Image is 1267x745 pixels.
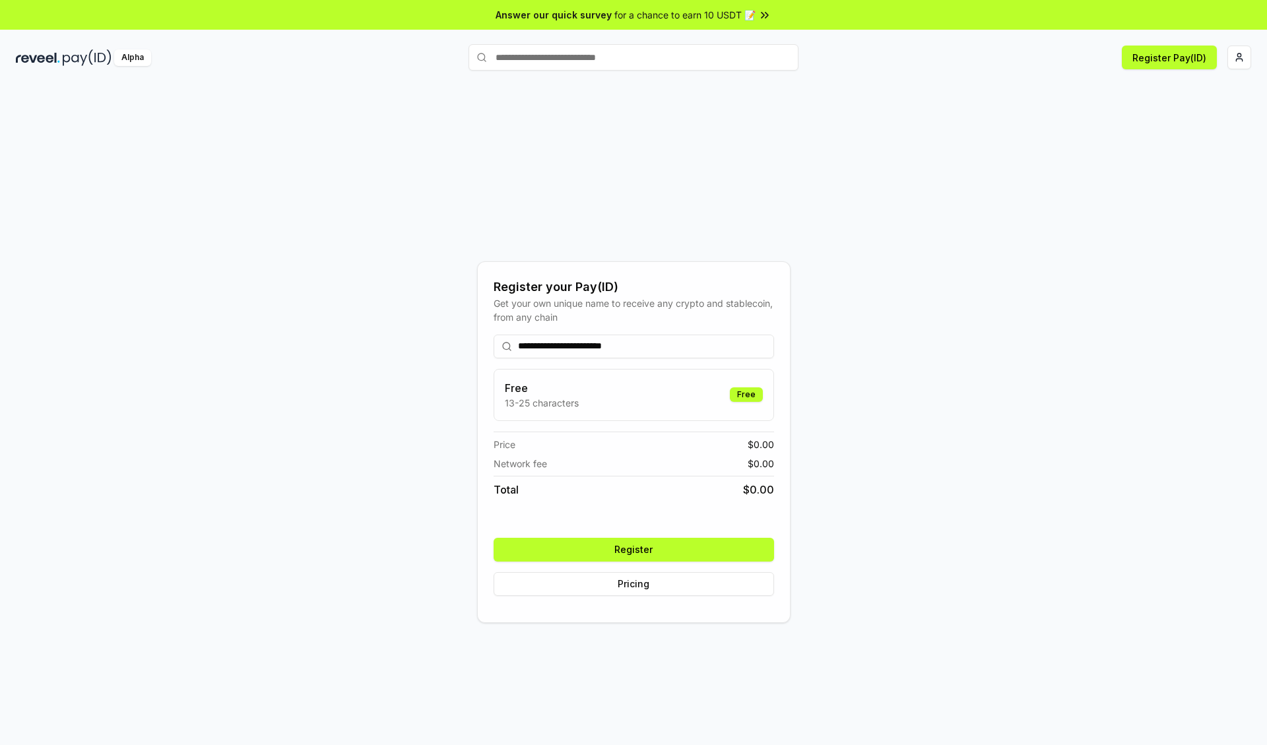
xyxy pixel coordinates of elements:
[494,538,774,562] button: Register
[494,572,774,596] button: Pricing
[63,49,112,66] img: pay_id
[494,296,774,324] div: Get your own unique name to receive any crypto and stablecoin, from any chain
[748,457,774,470] span: $ 0.00
[748,437,774,451] span: $ 0.00
[614,8,756,22] span: for a chance to earn 10 USDT 📝
[743,482,774,498] span: $ 0.00
[1122,46,1217,69] button: Register Pay(ID)
[16,49,60,66] img: reveel_dark
[505,396,579,410] p: 13-25 characters
[494,482,519,498] span: Total
[494,437,515,451] span: Price
[730,387,763,402] div: Free
[114,49,151,66] div: Alpha
[496,8,612,22] span: Answer our quick survey
[494,278,774,296] div: Register your Pay(ID)
[505,380,579,396] h3: Free
[494,457,547,470] span: Network fee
